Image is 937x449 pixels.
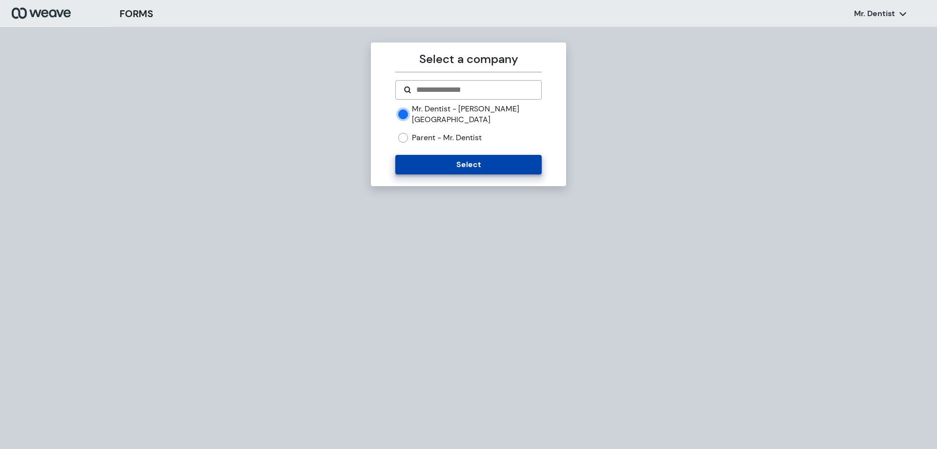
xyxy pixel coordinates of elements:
p: Mr. Dentist [854,8,895,19]
p: Select a company [395,50,541,68]
h3: FORMS [120,6,153,21]
button: Select [395,155,541,174]
label: Mr. Dentist - [PERSON_NAME][GEOGRAPHIC_DATA] [412,104,541,125]
label: Parent - Mr. Dentist [412,132,482,143]
input: Search [415,84,533,96]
